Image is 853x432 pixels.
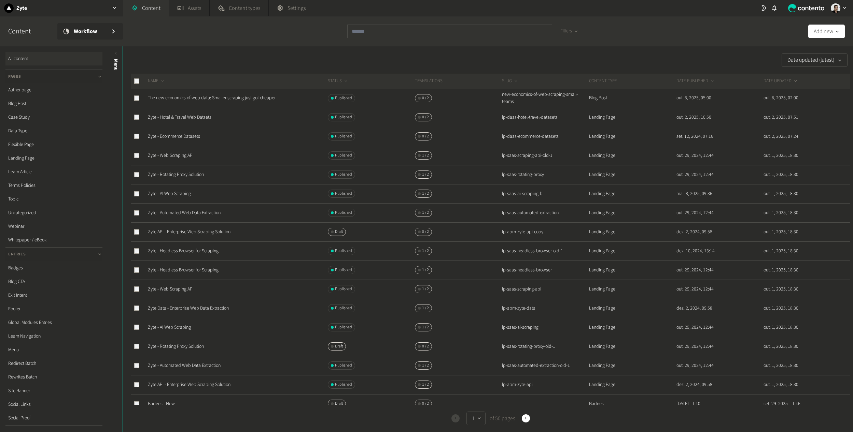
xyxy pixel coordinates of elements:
[335,114,352,120] span: Published
[589,108,676,127] td: Landing Page
[5,288,102,302] a: Exit Intent
[335,382,352,388] span: Published
[764,267,798,273] time: out. 1, 2025, 18:30
[8,74,21,80] span: Pages
[589,222,676,241] td: Landing Page
[335,343,343,349] span: Draft
[5,357,102,370] a: Redirect Batch
[589,184,676,203] td: Landing Page
[676,114,711,121] time: out. 2, 2025, 10:50
[764,94,798,101] time: out. 6, 2025, 02:00
[148,171,204,178] a: Zyte - Rotating Proxy Solution
[764,286,798,293] time: out. 1, 2025, 18:30
[502,165,589,184] td: lp-saas-rotating-proxy
[335,401,343,407] span: Draft
[502,337,589,356] td: lp-saas-rotating-proxy-old-1
[764,324,798,331] time: out. 1, 2025, 18:30
[589,260,676,280] td: Landing Page
[676,209,714,216] time: out. 29, 2024, 12:44
[502,260,589,280] td: lp-saas-headless-browser
[676,248,715,254] time: dez. 10, 2024, 13:14
[764,381,798,388] time: out. 1, 2025, 18:30
[466,412,486,425] button: 1
[5,275,102,288] a: Blog CTA
[335,95,352,101] span: Published
[229,4,260,12] span: Content types
[5,302,102,316] a: Footer
[560,28,572,35] span: Filters
[676,171,714,178] time: out. 29, 2024, 12:44
[502,184,589,203] td: lp-saas-ai-scraping-b
[335,210,352,216] span: Published
[764,152,798,159] time: out. 1, 2025, 18:30
[764,190,798,197] time: out. 1, 2025, 18:30
[502,203,589,222] td: lp-saas-automated-extraction
[148,114,211,121] a: Zyte - Hotel & Travel Web Datsets
[148,190,191,197] a: Zyte - AI Web Scraping
[148,286,194,293] a: Zyte - Web Scraping API
[764,133,798,140] time: out. 2, 2025, 07:24
[422,152,429,159] span: 1 / 2
[148,381,230,388] a: Zyte API - Enterprise Web Scraping Solution
[148,94,276,101] a: The new economics of web data: Smaller scraping just got cheaper
[422,305,429,311] span: 1 / 2
[5,233,102,247] a: Whitepaper / eBook
[5,316,102,329] a: Global Modules Entries
[764,171,798,178] time: out. 1, 2025, 18:30
[502,299,589,318] td: lp-abm-zyte-data
[148,152,194,159] a: Zyte - Web Scraping API
[764,248,798,254] time: out. 1, 2025, 18:30
[335,229,343,235] span: Draft
[422,324,429,330] span: 1 / 2
[148,362,221,369] a: Zyte - Automated Web Data Extraction
[589,127,676,146] td: Landing Page
[676,152,714,159] time: out. 29, 2024, 12:44
[415,74,502,89] th: Translations
[502,89,589,108] td: new-economics-of-web-scraping-small-teams
[589,318,676,337] td: Landing Page
[422,382,429,388] span: 1 / 2
[831,3,840,13] img: Vinicius Machado
[782,53,848,67] button: Date updated (latest)
[502,318,589,337] td: lp-saas-ai-scraping
[335,152,352,159] span: Published
[488,414,515,422] span: of 50 pages
[676,324,714,331] time: out. 29, 2024, 12:44
[676,78,715,85] button: DATE PUBLISHED
[5,384,102,398] a: Site Banner
[5,138,102,151] a: Flexible Page
[764,343,798,350] time: out. 1, 2025, 18:30
[335,324,352,330] span: Published
[422,362,429,369] span: 1 / 2
[422,401,429,407] span: 0 / 2
[422,229,429,235] span: 0 / 2
[502,78,519,85] button: SLUG
[764,78,798,85] button: DATE UPDATED
[808,25,845,38] button: Add new
[335,248,352,254] span: Published
[764,209,798,216] time: out. 1, 2025, 18:30
[764,228,798,235] time: out. 1, 2025, 18:30
[422,210,429,216] span: 1 / 2
[589,146,676,165] td: Landing Page
[148,228,230,235] a: Zyte API - Enterprise Web Scraping Solution
[589,241,676,260] td: Landing Page
[555,25,584,38] button: Filters
[5,52,102,65] a: All content
[589,89,676,108] td: Blog Post
[148,305,229,312] a: Zyte Data - Enterprise Web Data Extraction
[148,400,175,407] a: Badges - New
[676,286,714,293] time: out. 29, 2024, 12:44
[57,23,123,40] a: Workflow
[422,172,429,178] span: 1 / 2
[764,305,798,312] time: out. 1, 2025, 18:30
[589,356,676,375] td: Landing Page
[148,324,191,331] a: Zyte - AI Web Scraping
[148,343,204,350] a: Zyte - Rotating Proxy Solution
[676,94,711,101] time: out. 6, 2025, 05:00
[5,343,102,357] a: Menu
[5,370,102,384] a: Rewrites Batch
[422,248,429,254] span: 1 / 2
[422,286,429,292] span: 1 / 2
